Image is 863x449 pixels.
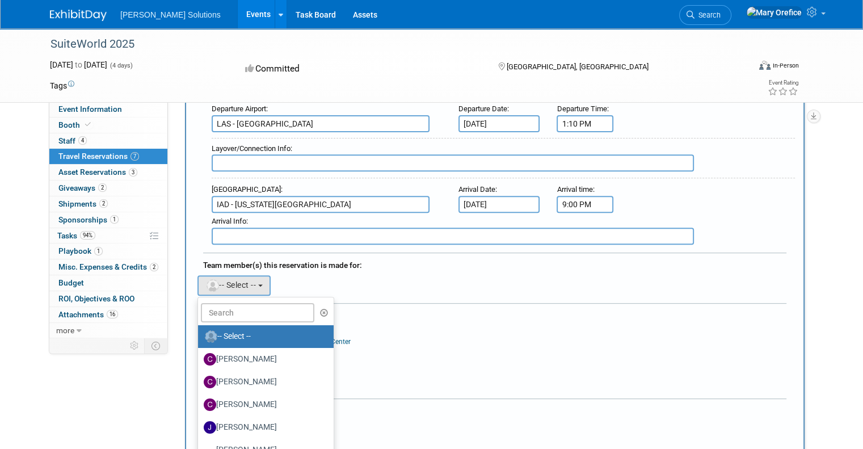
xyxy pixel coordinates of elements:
span: Asset Reservations [58,167,137,177]
small: : [557,185,594,194]
span: Travel Reservations [58,152,139,161]
span: [DATE] [DATE] [50,60,107,69]
td: Personalize Event Tab Strip [125,338,145,353]
span: 1 [110,215,119,224]
img: ExhibitDay [50,10,107,21]
small: : [212,185,283,194]
a: Staff4 [49,133,167,149]
a: Tasks94% [49,228,167,244]
span: [GEOGRAPHIC_DATA], [GEOGRAPHIC_DATA] [507,62,649,71]
i: Booth reservation complete [85,121,91,128]
a: Attachments16 [49,307,167,322]
img: C.jpg [204,376,216,388]
a: Giveaways2 [49,181,167,196]
span: 7 [130,152,139,161]
small: : [458,104,509,113]
span: 2 [99,199,108,208]
td: Tags [50,80,74,91]
td: Toggle Event Tabs [145,338,168,353]
small: : [212,104,268,113]
span: Arrival time [557,185,592,194]
img: Format-Inperson.png [759,61,771,70]
span: Sponsorships [58,215,119,224]
small: : [557,104,608,113]
img: C.jpg [204,353,216,366]
span: Playbook [58,246,103,255]
label: -- Select -- [204,328,322,346]
span: Misc. Expenses & Credits [58,262,158,271]
span: Shipments [58,199,108,208]
img: C.jpg [204,398,216,411]
span: 94% [80,231,95,240]
span: (4 days) [109,62,133,69]
span: -- Select -- [205,280,256,289]
div: Event Rating [768,80,798,86]
a: Playbook1 [49,244,167,259]
span: 3 [129,168,137,177]
span: [PERSON_NAME] Solutions [120,10,221,19]
div: In-Person [772,61,799,70]
a: Search [679,5,731,25]
span: Search [694,11,721,19]
span: 2 [98,183,107,192]
span: Arrival Info [212,217,246,225]
span: 1 [94,247,103,255]
a: Sponsorships1 [49,212,167,228]
span: 16 [107,310,118,318]
div: SuiteWorld 2025 [47,34,735,54]
div: Event Format [688,59,799,76]
input: Search [201,303,314,322]
body: Rich Text Area. Press ALT-0 for help. [6,5,567,16]
span: more [56,326,74,335]
a: ROI, Objectives & ROO [49,291,167,307]
button: -- Select -- [197,275,271,296]
small: : [212,217,248,225]
span: [GEOGRAPHIC_DATA] [212,185,281,194]
a: more [49,323,167,338]
span: Layover/Connection Info [212,144,291,153]
span: Giveaways [58,183,107,192]
span: Event Information [58,104,122,114]
span: Departure Date [458,104,507,113]
span: ROI, Objectives & ROO [58,294,134,303]
div: Team member(s) this reservation is made for: [203,255,786,273]
span: Departure Airport [212,104,266,113]
div: Cost: [203,309,786,320]
span: 2 [150,263,158,271]
a: Asset Reservations3 [49,165,167,180]
label: [PERSON_NAME] [204,396,322,414]
span: to [73,60,84,69]
small: : [212,144,292,153]
a: Travel Reservations7 [49,149,167,164]
a: Event Information [49,102,167,117]
span: Departure Time [557,104,607,113]
span: 4 [78,136,87,145]
a: Misc. Expenses & Credits2 [49,259,167,275]
img: Unassigned-User-Icon.png [205,330,217,343]
img: Mary Orefice [746,6,802,19]
div: Committed [242,59,480,79]
label: [PERSON_NAME] [204,350,322,368]
span: Staff [58,136,87,145]
a: Shipments2 [49,196,167,212]
a: Budget [49,275,167,291]
span: Tasks [57,231,95,240]
span: Attachments [58,310,118,319]
small: : [458,185,497,194]
label: [PERSON_NAME] [204,373,322,391]
label: [PERSON_NAME] [204,418,322,437]
span: Booth [58,120,93,129]
img: J.jpg [204,421,216,434]
span: Budget [58,278,84,287]
a: Booth [49,118,167,133]
span: Arrival Date [458,185,495,194]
